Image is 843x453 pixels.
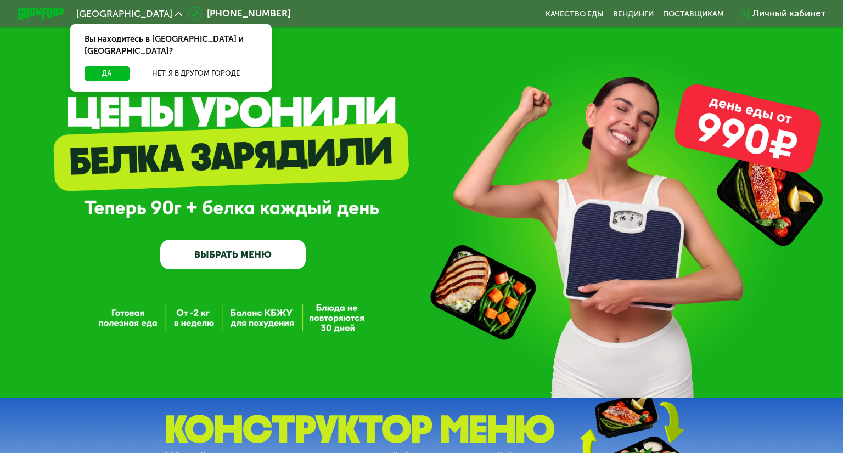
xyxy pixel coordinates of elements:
a: [PHONE_NUMBER] [188,7,290,21]
button: Нет, я в другом городе [134,66,257,81]
div: Вы находитесь в [GEOGRAPHIC_DATA] и [GEOGRAPHIC_DATA]? [70,24,272,66]
div: Личный кабинет [752,7,825,21]
button: Да [85,66,130,81]
span: [GEOGRAPHIC_DATA] [76,9,172,19]
a: Качество еды [546,9,604,19]
a: Вендинги [613,9,654,19]
div: поставщикам [663,9,724,19]
a: ВЫБРАТЬ МЕНЮ [160,240,306,269]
